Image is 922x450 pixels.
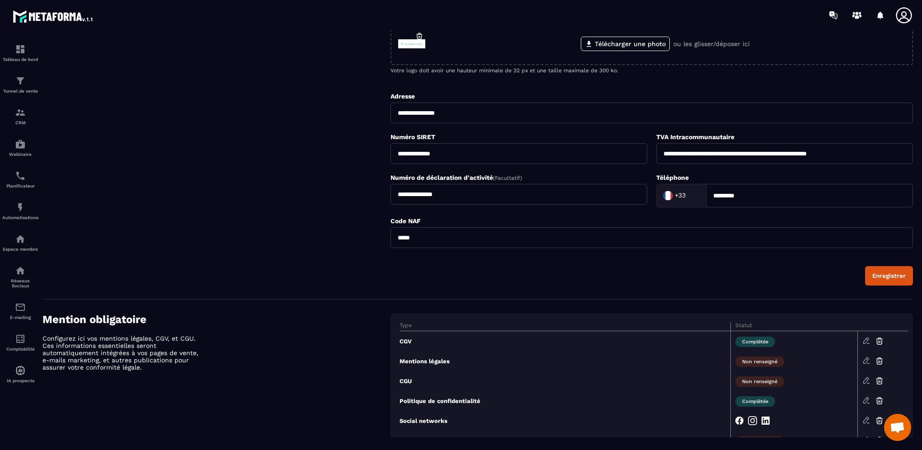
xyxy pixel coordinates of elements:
span: Non renseigné [735,436,784,446]
span: +33 [675,191,686,200]
input: Search for option [687,189,696,202]
div: Enregistrer [872,272,906,279]
img: email [15,302,26,313]
span: (Facultatif) [493,175,522,181]
img: fb-small-w.b3ce3e1f.svg [735,416,743,425]
span: Complétée [735,337,775,347]
p: CRM [2,120,38,125]
span: Non renseigné [735,356,784,367]
img: automations [15,139,26,150]
a: accountantaccountantComptabilité [2,327,38,358]
a: formationformationTableau de bord [2,37,38,69]
label: Numéro SIRET [390,133,435,141]
th: Statut [730,322,857,331]
p: IA prospects [2,378,38,383]
img: linkedin-small-w.c67d805a.svg [762,416,770,425]
a: social-networksocial-networkRéseaux Sociaux [2,258,38,295]
img: automations [15,365,26,376]
p: ou les glisser/déposer ici [673,40,750,47]
a: formationformationTunnel de vente [2,69,38,100]
label: Adresse [390,93,415,100]
a: automationsautomationsEspace membre [2,227,38,258]
img: automations [15,234,26,244]
p: E-mailing [2,315,38,320]
span: Complétée [735,396,775,407]
a: automationsautomationsAutomatisations [2,195,38,227]
th: Type [400,322,730,331]
p: Comptabilité [2,347,38,352]
td: CGU [400,371,730,391]
a: Ouvrir le chat [884,414,911,441]
img: formation [15,75,26,86]
img: formation [15,107,26,118]
p: Tunnel de vente [2,89,38,94]
td: Mentions légales [400,351,730,371]
img: instagram-w.03fc5997.svg [748,416,757,425]
p: Planificateur [2,183,38,188]
a: automationsautomationsWebinaire [2,132,38,164]
td: Politique de confidentialité [400,391,730,411]
td: Social networks [400,411,730,431]
span: Non renseigné [735,376,784,387]
label: Télécharger une photo [581,37,670,51]
img: scheduler [15,170,26,181]
p: Tableau de bord [2,57,38,62]
p: Espace membre [2,247,38,252]
label: Code NAF [390,217,421,225]
a: formationformationCRM [2,100,38,132]
img: logo [13,8,94,24]
p: Configurez ici vos mentions légales, CGV, et CGU. Ces informations essentielles seront automatiqu... [42,335,201,371]
p: Automatisations [2,215,38,220]
p: Webinaire [2,152,38,157]
img: formation [15,44,26,55]
label: Téléphone [656,174,689,181]
label: Numéro de déclaration d'activité [390,174,522,181]
td: CGV [400,331,730,352]
img: automations [15,202,26,213]
h4: Mention obligatoire [42,313,390,326]
img: accountant [15,333,26,344]
img: social-network [15,265,26,276]
button: Enregistrer [865,266,913,286]
img: Country Flag [659,187,677,205]
p: Réseaux Sociaux [2,278,38,288]
a: schedulerschedulerPlanificateur [2,164,38,195]
div: Search for option [656,184,706,207]
label: TVA Intracommunautaire [656,133,734,141]
p: Votre logo doit avoir une hauteur minimale de 32 px et une taille maximale de 300 ko. [390,67,913,74]
a: emailemailE-mailing [2,295,38,327]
